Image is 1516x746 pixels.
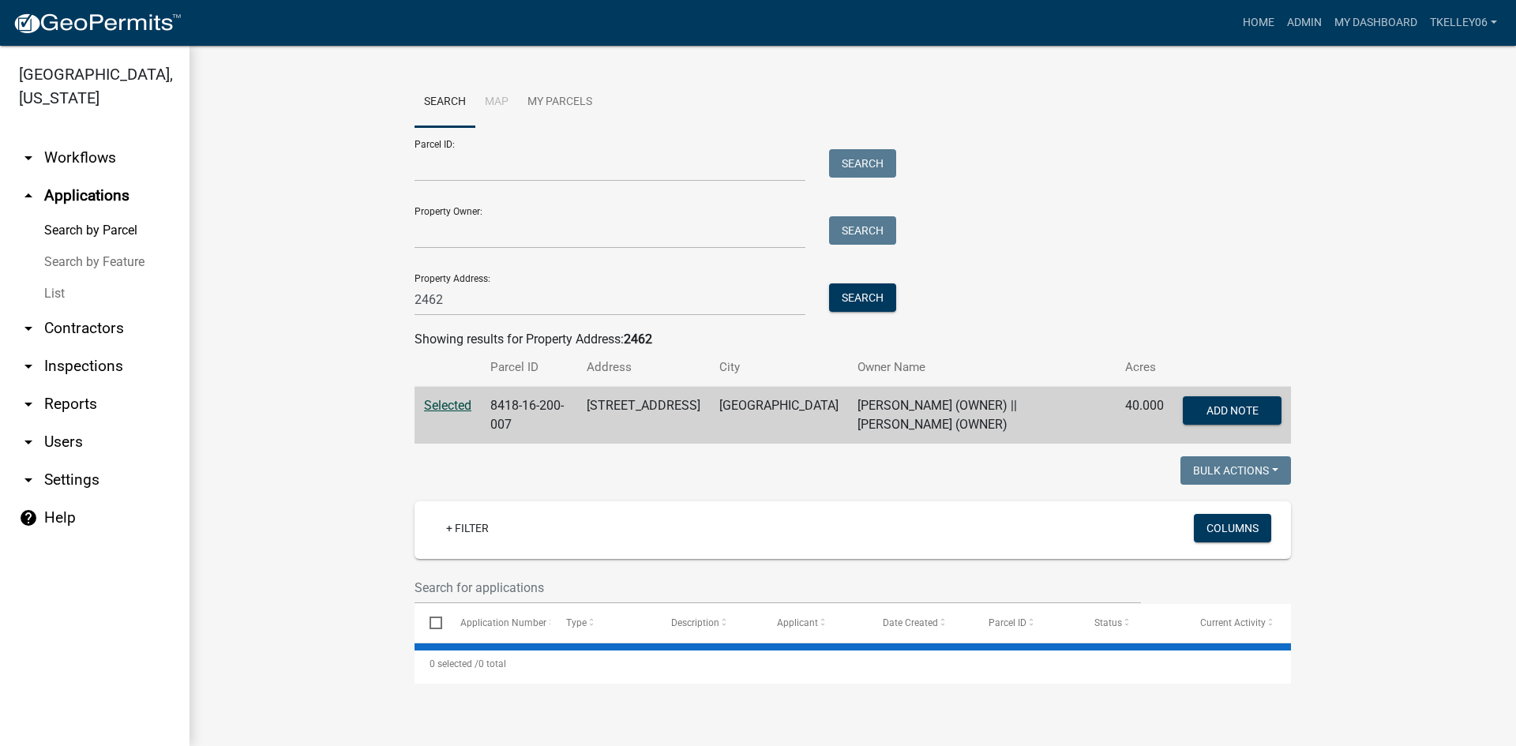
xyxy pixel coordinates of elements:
datatable-header-cell: Applicant [762,604,868,642]
a: Home [1236,8,1281,38]
span: Add Note [1206,404,1258,417]
td: [PERSON_NAME] (OWNER) || [PERSON_NAME] (OWNER) [848,387,1116,444]
div: Showing results for Property Address: [415,330,1291,349]
span: Applicant [777,617,818,628]
td: 8418-16-200-007 [481,387,577,444]
i: arrow_drop_down [19,395,38,414]
i: arrow_drop_down [19,148,38,167]
span: Current Activity [1200,617,1266,628]
datatable-header-cell: Parcel ID [974,604,1079,642]
span: Type [566,617,587,628]
datatable-header-cell: Current Activity [1185,604,1291,642]
a: My Dashboard [1328,8,1424,38]
strong: 2462 [624,332,652,347]
span: Parcel ID [989,617,1026,628]
a: Admin [1281,8,1328,38]
td: [GEOGRAPHIC_DATA] [710,387,848,444]
th: Owner Name [848,349,1116,386]
span: Description [671,617,719,628]
th: Parcel ID [481,349,577,386]
th: Acres [1116,349,1173,386]
i: help [19,508,38,527]
a: Selected [424,398,471,413]
button: Search [829,216,896,245]
span: Application Number [460,617,546,628]
datatable-header-cell: Status [1079,604,1185,642]
th: Address [577,349,710,386]
i: arrow_drop_up [19,186,38,205]
button: Add Note [1183,396,1281,425]
i: arrow_drop_down [19,470,38,489]
button: Bulk Actions [1180,456,1291,485]
input: Search for applications [415,572,1141,604]
i: arrow_drop_down [19,357,38,376]
datatable-header-cell: Application Number [445,604,550,642]
a: Tkelley06 [1424,8,1503,38]
a: + Filter [433,514,501,542]
span: Status [1094,617,1122,628]
button: Columns [1194,514,1271,542]
a: Search [415,77,475,128]
datatable-header-cell: Date Created [868,604,974,642]
datatable-header-cell: Select [415,604,445,642]
th: City [710,349,848,386]
datatable-header-cell: Type [550,604,656,642]
i: arrow_drop_down [19,319,38,338]
div: 0 total [415,644,1291,684]
td: 40.000 [1116,387,1173,444]
button: Search [829,283,896,312]
i: arrow_drop_down [19,433,38,452]
datatable-header-cell: Description [656,604,762,642]
span: 0 selected / [430,658,478,669]
span: Date Created [883,617,938,628]
a: My Parcels [518,77,602,128]
td: [STREET_ADDRESS] [577,387,710,444]
button: Search [829,149,896,178]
